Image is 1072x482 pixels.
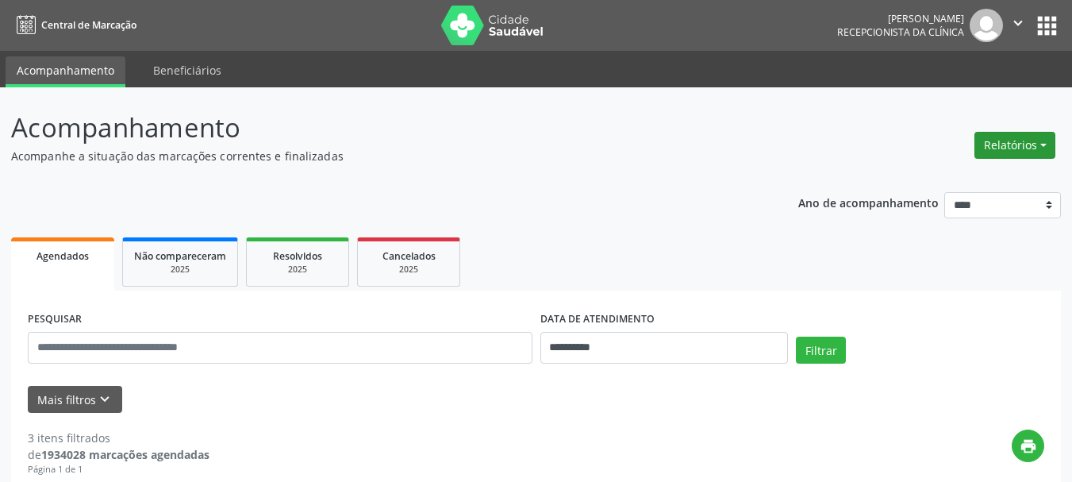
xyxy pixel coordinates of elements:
button: Filtrar [796,337,846,364]
button:  [1003,9,1033,42]
div: 2025 [369,264,448,276]
div: 2025 [134,264,226,276]
button: Relatórios [974,132,1055,159]
div: 3 itens filtrados [28,430,209,446]
span: Recepcionista da clínica [837,25,964,39]
label: DATA DE ATENDIMENTO [540,307,655,332]
span: Agendados [37,249,89,263]
a: Beneficiários [142,56,232,84]
div: de [28,446,209,463]
span: Central de Marcação [41,18,136,32]
div: [PERSON_NAME] [837,12,964,25]
i:  [1009,14,1027,32]
strong: 1934028 marcações agendadas [41,447,209,462]
p: Acompanhamento [11,108,746,148]
span: Cancelados [382,249,436,263]
i: print [1020,438,1037,455]
p: Ano de acompanhamento [798,192,939,212]
div: Página 1 de 1 [28,463,209,476]
label: PESQUISAR [28,307,82,332]
p: Acompanhe a situação das marcações correntes e finalizadas [11,148,746,164]
span: Não compareceram [134,249,226,263]
span: Resolvidos [273,249,322,263]
img: img [970,9,1003,42]
div: 2025 [258,264,337,276]
i: keyboard_arrow_down [96,391,113,408]
a: Central de Marcação [11,12,136,38]
button: print [1012,430,1044,462]
button: Mais filtroskeyboard_arrow_down [28,386,122,414]
button: apps [1033,12,1061,40]
a: Acompanhamento [6,56,125,87]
